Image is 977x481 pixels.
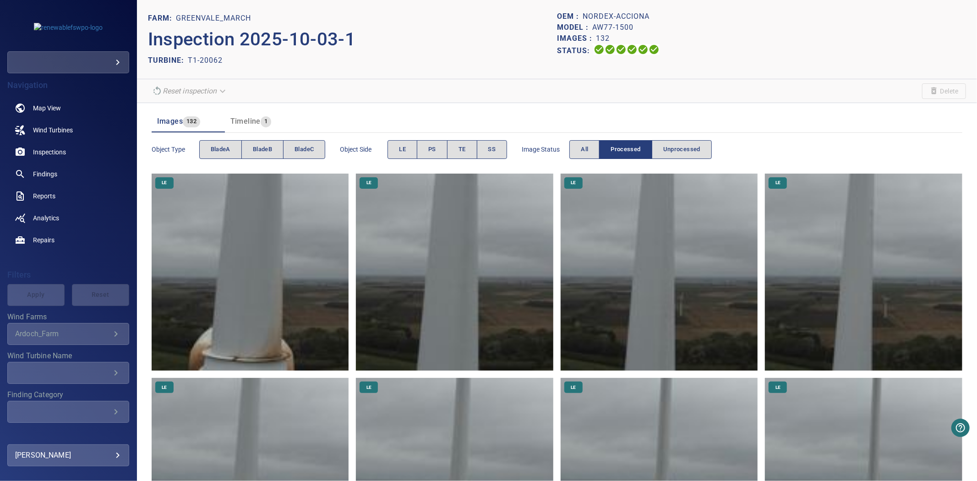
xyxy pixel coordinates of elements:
p: Status: [557,44,594,57]
a: findings noActive [7,163,129,185]
svg: Selecting 100% [616,44,627,55]
svg: Data Formatted 100% [605,44,616,55]
a: inspections noActive [7,141,129,163]
span: LE [399,144,406,155]
div: [PERSON_NAME] [15,448,121,463]
button: PS [417,140,448,159]
p: T1-20062 [188,55,223,66]
span: Reports [33,191,55,201]
a: map noActive [7,97,129,119]
svg: Uploading 100% [594,44,605,55]
div: Wind Turbine Name [7,362,129,384]
button: bladeA [199,140,242,159]
div: Unable to reset the inspection due to its current status [148,83,231,99]
span: Wind Turbines [33,126,73,135]
span: SS [488,144,496,155]
span: LE [156,384,172,391]
p: Inspection 2025-10-03-1 [148,26,557,53]
label: Wind Farms [7,313,129,321]
span: LE [156,180,172,186]
p: Images : [557,33,596,44]
button: TE [447,140,477,159]
button: Processed [599,140,652,159]
span: LE [565,180,581,186]
span: Repairs [33,235,55,245]
span: LE [361,384,377,391]
span: Inspections [33,148,66,157]
span: Map View [33,104,61,113]
label: Wind Turbine Name [7,352,129,360]
span: Image Status [522,145,569,154]
p: Greenvale_March [176,13,251,24]
span: bladeB [253,144,272,155]
label: Finding Category [7,391,129,399]
span: 132 [183,116,200,127]
p: TURBINE: [148,55,188,66]
span: TE [458,144,466,155]
div: objectType [199,140,326,159]
button: LE [388,140,417,159]
img: renewablefswpo-logo [34,23,103,32]
a: repairs noActive [7,229,129,251]
span: LE [565,384,581,391]
span: LE [770,180,786,186]
div: Wind Farms [7,323,129,345]
span: Findings [33,169,57,179]
span: LE [770,384,786,391]
p: AW77-1500 [592,22,633,33]
span: Object Side [340,145,388,154]
button: Unprocessed [652,140,712,159]
a: analytics noActive [7,207,129,229]
span: Unprocessed [663,144,700,155]
div: renewablefswpo [7,51,129,73]
svg: Classification 100% [649,44,660,55]
span: Processed [611,144,640,155]
span: 1 [261,116,271,127]
h4: Filters [7,270,129,279]
h4: Navigation [7,81,129,90]
div: Finding Category [7,401,129,423]
p: Model : [557,22,592,33]
span: LE [361,180,377,186]
button: SS [477,140,508,159]
a: reports noActive [7,185,129,207]
span: PS [428,144,436,155]
span: bladeC [295,144,314,155]
button: bladeB [241,140,284,159]
svg: ML Processing 100% [627,44,638,55]
span: bladeA [211,144,230,155]
button: All [569,140,600,159]
a: windturbines noActive [7,119,129,141]
em: Reset inspection [163,87,217,95]
span: Analytics [33,213,59,223]
svg: Matching 100% [638,44,649,55]
span: Timeline [230,117,261,126]
p: OEM : [557,11,583,22]
div: imageStatus [569,140,712,159]
div: objectSide [388,140,507,159]
p: Nordex-Acciona [583,11,650,22]
span: Unable to delete the inspection due to its current status [922,83,966,99]
div: Reset inspection [148,83,231,99]
p: FARM: [148,13,176,24]
div: Ardoch_Farm [15,329,110,338]
span: Object type [152,145,199,154]
button: bladeC [283,140,325,159]
span: Images [157,117,183,126]
p: 132 [596,33,610,44]
span: All [581,144,588,155]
